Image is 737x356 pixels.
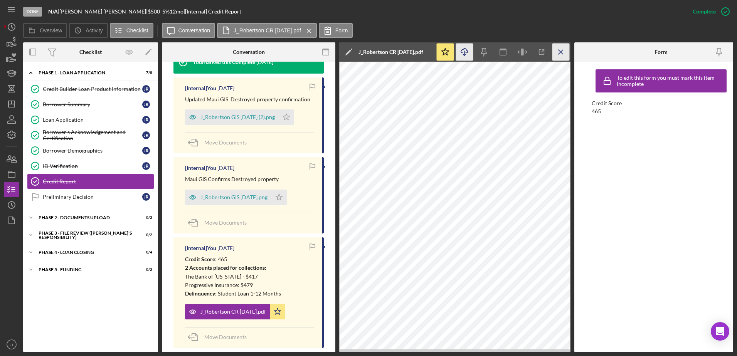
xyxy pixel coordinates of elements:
[138,250,152,255] div: 0 / 4
[23,23,67,38] button: Overview
[335,27,348,34] label: Form
[43,86,142,92] div: Credit Builder Loan Product Information
[185,264,266,271] strong: 2 Accounts placed for collections:
[200,194,268,200] div: J_Robertson GIS [DATE].png
[185,165,216,171] div: [Internal] You
[43,163,142,169] div: ID Verification
[185,190,287,205] button: J_Robertson GIS [DATE].png
[185,95,310,104] p: Updated Maui GIS Destroyed property confirmation
[655,49,668,55] div: Form
[617,75,725,87] div: To edit this form you must mark this item incomplete
[162,8,170,15] div: 5 %
[185,245,216,251] div: [Internal] You
[358,49,423,55] div: J_Robertson CR [DATE].pdf
[40,27,62,34] label: Overview
[138,267,152,272] div: 0 / 2
[126,27,148,34] label: Checklist
[185,281,281,289] p: Progressive Insurance: $479
[138,233,152,237] div: 0 / 2
[185,85,216,91] div: [Internal] You
[4,337,19,352] button: JT
[185,327,254,347] button: Move Documents
[59,8,148,15] div: [PERSON_NAME] [PERSON_NAME] |
[185,304,285,319] button: J_Robertson CR [DATE].pdf
[43,101,142,107] div: Borrower Summary
[39,231,133,240] div: PHASE 3 - FILE REVIEW ([PERSON_NAME]'s Responsibility)
[142,116,150,124] div: J R
[234,27,301,34] label: J_Robertson CR [DATE].pdf
[204,334,247,340] span: Move Documents
[592,100,730,106] div: Credit Score
[86,27,103,34] label: Activity
[162,23,215,38] button: Conversation
[148,8,162,15] div: $500
[39,71,133,75] div: Phase 1 - Loan Application
[43,194,142,200] div: Preliminary Decision
[27,189,154,205] a: Preliminary DecisionJR
[204,219,247,226] span: Move Documents
[27,128,154,143] a: Borrower's Acknowledgement and CertificationJR
[185,290,215,297] strong: Delinquency
[138,71,152,75] div: 7 / 8
[185,213,254,232] button: Move Documents
[27,81,154,97] a: Credit Builder Loan Product InformationJR
[185,175,279,183] p: Maui GIS Confirms Destroyed property
[27,97,154,112] a: Borrower SummaryJR
[319,23,353,38] button: Form
[204,139,247,146] span: Move Documents
[43,117,142,123] div: Loan Application
[48,8,58,15] b: N/A
[142,147,150,154] div: J R
[711,322,729,341] div: Open Intercom Messenger
[39,267,133,272] div: Phase 5 - Funding
[69,23,108,38] button: Activity
[39,250,133,255] div: PHASE 4 - LOAN CLOSING
[27,112,154,128] a: Loan ApplicationJR
[138,215,152,220] div: 0 / 2
[185,289,281,298] p: : Student Loan 1-12 Months
[217,85,234,91] time: 2025-08-14 21:53
[685,4,733,19] button: Complete
[217,165,234,171] time: 2025-08-14 21:17
[217,23,317,38] button: J_Robertson CR [DATE].pdf
[27,158,154,174] a: ID VerificationJR
[185,272,281,281] p: The Bank of [US_STATE] - $417
[142,162,150,170] div: J R
[233,49,265,55] div: Conversation
[142,193,150,201] div: J R
[43,148,142,154] div: Borrower Demographics
[10,343,14,347] text: JT
[23,7,42,17] div: Done
[27,174,154,189] a: Credit Report
[142,101,150,108] div: J R
[256,59,273,65] time: 2025-08-20 19:42
[43,129,142,141] div: Borrower's Acknowledgement and Certification
[200,309,266,315] div: J_Robertson CR [DATE].pdf
[79,49,102,55] div: Checklist
[183,8,241,15] div: | [Internal] Credit Report
[193,59,255,65] div: You Marked this Complete
[185,256,215,262] strong: Credit Score
[39,215,133,220] div: Phase 2 - DOCUMENTS UPLOAD
[110,23,153,38] button: Checklist
[185,255,281,264] p: : 465
[185,109,294,125] button: J_Robertson GIS [DATE] (2).png
[200,114,275,120] div: J_Robertson GIS [DATE] (2).png
[185,133,254,152] button: Move Documents
[178,27,210,34] label: Conversation
[170,8,183,15] div: 12 mo
[693,4,716,19] div: Complete
[142,85,150,93] div: J R
[592,108,601,114] div: 465
[142,131,150,139] div: J R
[217,245,234,251] time: 2025-08-14 21:05
[27,143,154,158] a: Borrower DemographicsJR
[43,178,154,185] div: Credit Report
[48,8,59,15] div: |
